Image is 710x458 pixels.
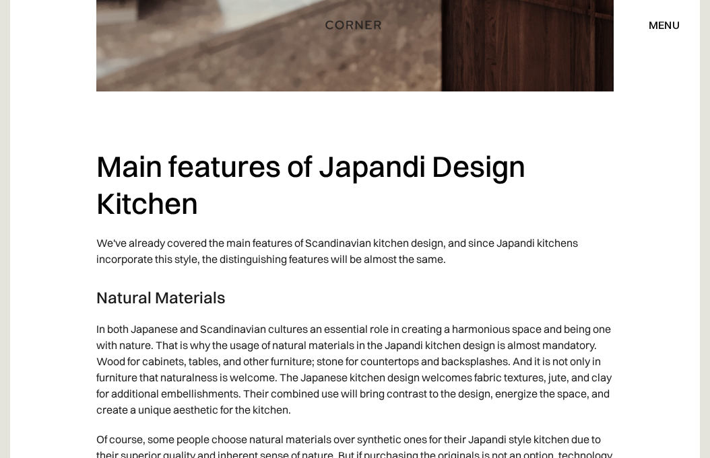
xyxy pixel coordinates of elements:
div: menu [649,20,680,30]
p: We've already covered the main features of Scandinavian kitchen design, and since Japandi kitchen... [96,228,614,274]
a: home [321,16,389,34]
h2: Main features of Japandi Design Kitchen [96,148,614,221]
p: In both Japanese and Scandinavian cultures an essential role in creating a harmonious space and b... [96,314,614,424]
h3: Natural Materials [96,287,614,307]
div: menu [635,13,680,36]
p: ‍ [96,105,614,135]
